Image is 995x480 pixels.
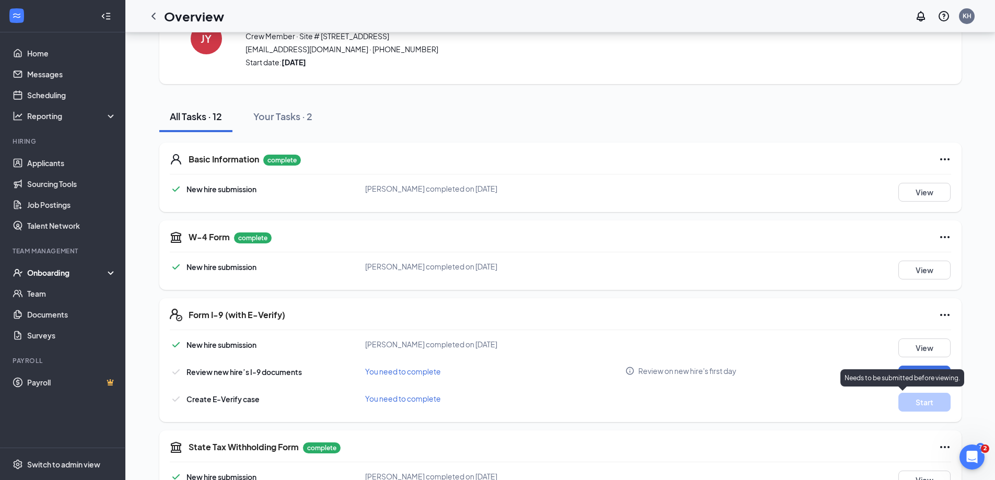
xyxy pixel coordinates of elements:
[13,111,23,121] svg: Analysis
[365,367,441,376] span: You need to complete
[898,261,951,279] button: View
[189,441,299,453] h5: State Tax Withholding Form
[189,309,285,321] h5: Form I-9 (with E-Verify)
[365,262,497,271] span: [PERSON_NAME] completed on [DATE]
[27,64,116,85] a: Messages
[27,215,116,236] a: Talent Network
[170,153,182,166] svg: User
[186,340,256,349] span: New hire submission
[939,153,951,166] svg: Ellipses
[27,267,108,278] div: Onboarding
[27,304,116,325] a: Documents
[938,10,950,22] svg: QuestionInfo
[27,43,116,64] a: Home
[170,309,182,321] svg: FormI9EVerifyIcon
[245,57,825,67] span: Start date:
[27,111,117,121] div: Reporting
[170,231,182,243] svg: TaxGovernmentIcon
[13,247,114,255] div: Team Management
[263,155,301,166] p: complete
[170,366,182,378] svg: Checkmark
[27,173,116,194] a: Sourcing Tools
[963,11,971,20] div: KH
[201,35,212,42] h4: JY
[186,262,256,272] span: New hire submission
[981,444,989,453] span: 2
[245,31,825,41] span: Crew Member · Site # [STREET_ADDRESS]
[101,11,111,21] svg: Collapse
[898,366,951,384] button: Review
[147,10,160,22] svg: ChevronLeft
[13,459,23,470] svg: Settings
[939,441,951,453] svg: Ellipses
[898,393,951,412] button: Start
[234,232,272,243] p: complete
[180,9,232,67] button: JY
[189,231,230,243] h5: W-4 Form
[303,442,341,453] p: complete
[976,443,985,452] div: 7
[27,85,116,106] a: Scheduling
[365,184,497,193] span: [PERSON_NAME] completed on [DATE]
[13,267,23,278] svg: UserCheck
[898,183,951,202] button: View
[915,10,927,22] svg: Notifications
[186,184,256,194] span: New hire submission
[638,366,736,376] span: Review on new hire's first day
[11,10,22,21] svg: WorkstreamLogo
[170,183,182,195] svg: Checkmark
[170,110,222,123] div: All Tasks · 12
[898,338,951,357] button: View
[27,283,116,304] a: Team
[13,137,114,146] div: Hiring
[27,372,116,393] a: PayrollCrown
[253,110,312,123] div: Your Tasks · 2
[27,325,116,346] a: Surveys
[245,44,825,54] span: [EMAIL_ADDRESS][DOMAIN_NAME] · [PHONE_NUMBER]
[189,154,259,165] h5: Basic Information
[170,261,182,273] svg: Checkmark
[186,367,302,377] span: Review new hire’s I-9 documents
[27,459,100,470] div: Switch to admin view
[27,153,116,173] a: Applicants
[365,394,441,403] span: You need to complete
[959,444,985,470] iframe: Intercom live chat
[170,441,182,453] svg: TaxGovernmentIcon
[939,231,951,243] svg: Ellipses
[845,373,960,382] p: Needs to be submitted before viewing.
[170,393,182,405] svg: Checkmark
[365,339,497,349] span: [PERSON_NAME] completed on [DATE]
[282,57,306,67] strong: [DATE]
[170,338,182,351] svg: Checkmark
[27,194,116,215] a: Job Postings
[164,7,224,25] h1: Overview
[13,356,114,365] div: Payroll
[625,366,635,376] svg: Info
[186,394,260,404] span: Create E-Verify case
[939,309,951,321] svg: Ellipses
